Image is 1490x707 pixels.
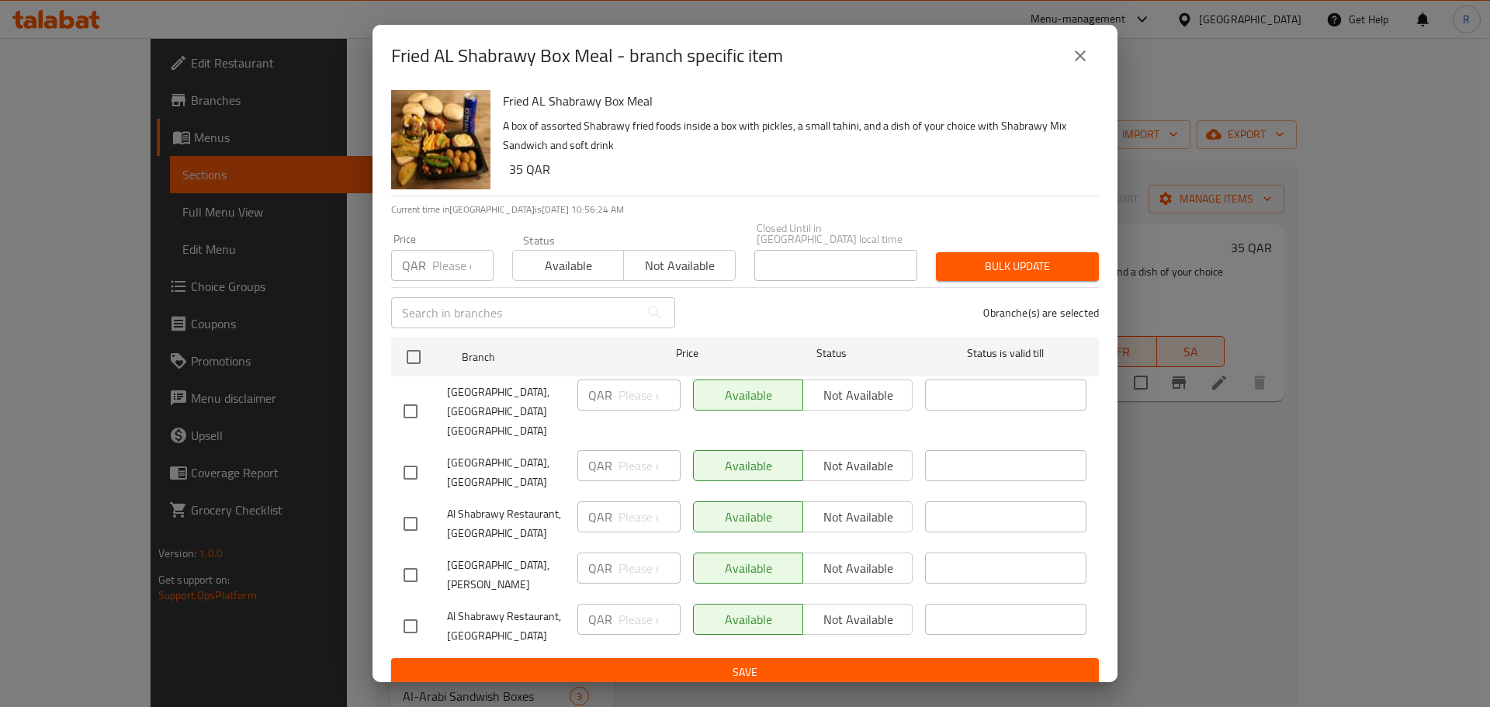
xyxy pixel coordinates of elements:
[983,305,1099,321] p: 0 branche(s) are selected
[588,610,612,629] p: QAR
[391,203,1099,217] p: Current time in [GEOGRAPHIC_DATA] is [DATE] 10:56:24 AM
[619,553,681,584] input: Please enter price
[503,90,1086,112] h6: Fried AL Shabrawy Box Meal
[623,250,735,281] button: Not available
[588,456,612,475] p: QAR
[630,255,729,277] span: Not available
[925,344,1086,363] span: Status is valid till
[619,379,681,411] input: Please enter price
[619,450,681,481] input: Please enter price
[391,658,1099,687] button: Save
[402,256,426,275] p: QAR
[447,504,565,543] span: Al Shabrawy Restaurant, [GEOGRAPHIC_DATA]
[512,250,624,281] button: Available
[619,604,681,635] input: Please enter price
[751,344,913,363] span: Status
[936,252,1099,281] button: Bulk update
[432,250,494,281] input: Please enter price
[519,255,618,277] span: Available
[447,607,565,646] span: Al Shabrawy Restaurant, [GEOGRAPHIC_DATA]
[636,344,739,363] span: Price
[447,383,565,441] span: [GEOGRAPHIC_DATA], [GEOGRAPHIC_DATA] [GEOGRAPHIC_DATA]
[447,453,565,492] span: [GEOGRAPHIC_DATA], [GEOGRAPHIC_DATA]
[948,257,1086,276] span: Bulk update
[391,43,783,68] h2: Fried AL Shabrawy Box Meal - branch specific item
[1062,37,1099,75] button: close
[503,116,1086,155] p: A box of assorted Shabrawy fried foods inside a box with pickles, a small tahini, and a dish of y...
[391,297,639,328] input: Search in branches
[391,90,490,189] img: Fried AL Shabrawy Box Meal
[588,508,612,526] p: QAR
[588,386,612,404] p: QAR
[588,559,612,577] p: QAR
[447,556,565,594] span: [GEOGRAPHIC_DATA], [PERSON_NAME]
[404,663,1086,682] span: Save
[509,158,1086,180] h6: 35 QAR
[619,501,681,532] input: Please enter price
[462,348,623,367] span: Branch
